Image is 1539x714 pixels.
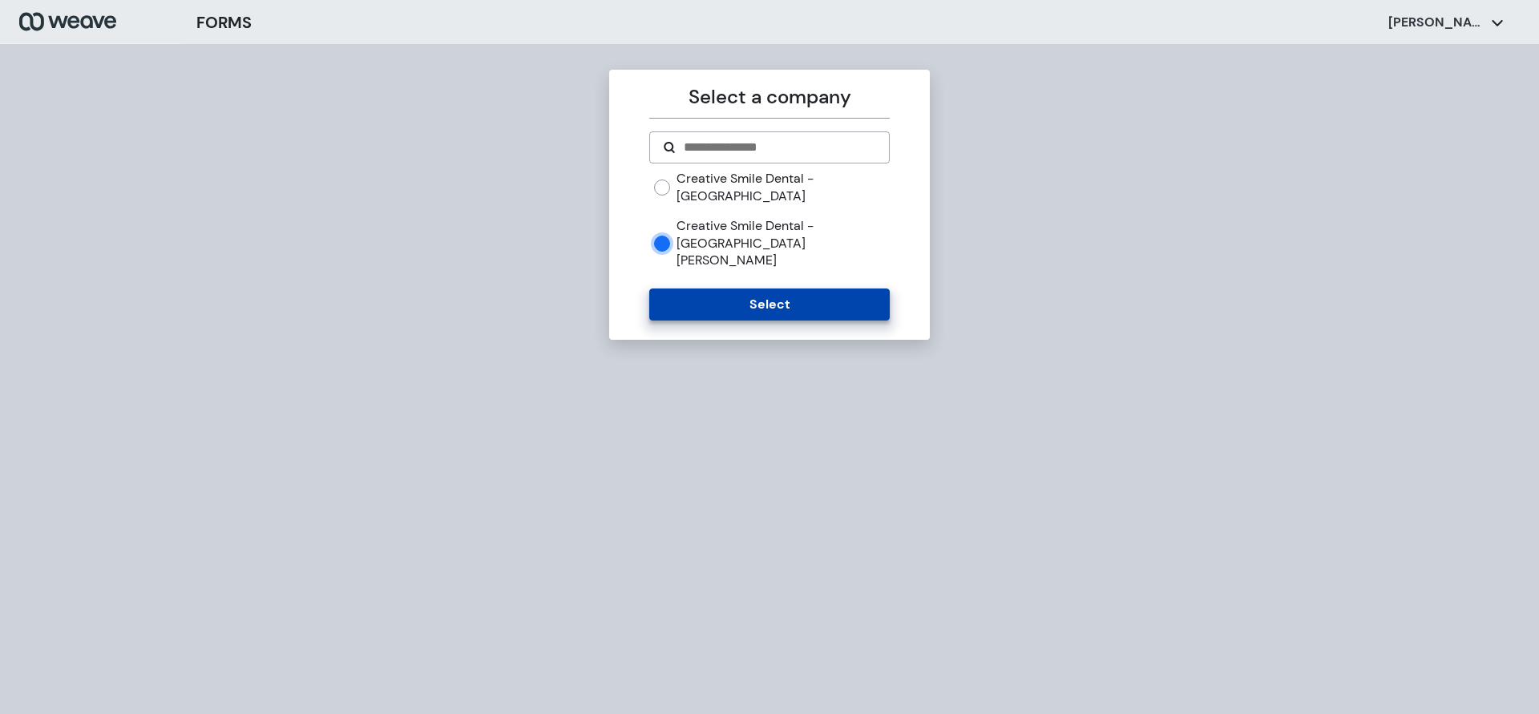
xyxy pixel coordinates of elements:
label: Creative Smile Dental - [GEOGRAPHIC_DATA][PERSON_NAME] [677,217,889,269]
label: Creative Smile Dental - [GEOGRAPHIC_DATA] [677,170,889,204]
input: Search [682,138,875,157]
button: Select [649,288,889,321]
p: Select a company [649,83,889,111]
h3: FORMS [196,10,252,34]
p: [PERSON_NAME] D.D.S [1388,14,1484,31]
